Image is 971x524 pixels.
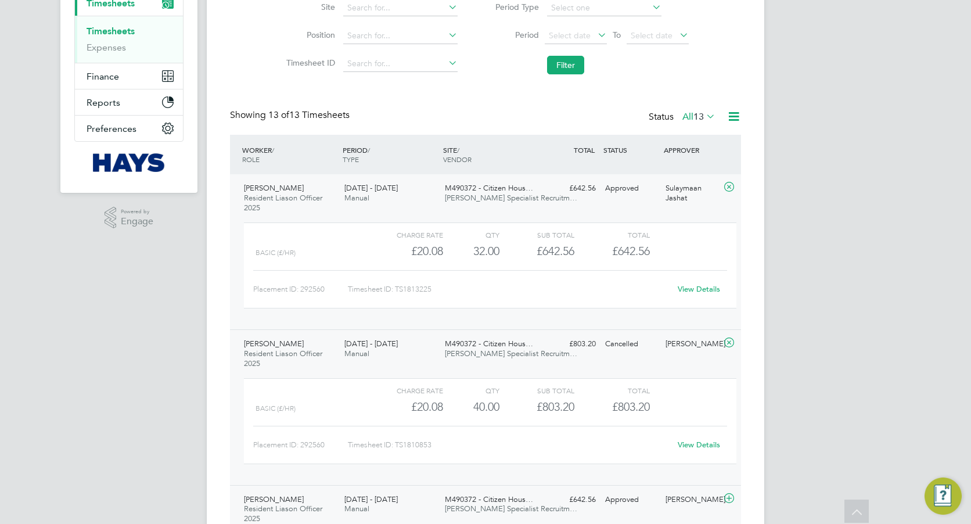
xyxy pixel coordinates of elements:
[368,145,370,155] span: /
[600,490,661,509] div: Approved
[242,155,260,164] span: ROLE
[87,26,135,37] a: Timesheets
[121,207,153,217] span: Powered by
[87,97,120,108] span: Reports
[649,109,718,125] div: Status
[230,109,352,121] div: Showing
[540,490,600,509] div: £642.56
[574,145,595,155] span: TOTAL
[368,242,443,261] div: £20.08
[344,494,398,504] span: [DATE] - [DATE]
[75,116,183,141] button: Preferences
[499,397,574,417] div: £803.20
[368,383,443,397] div: Charge rate
[343,56,458,72] input: Search for...
[443,383,499,397] div: QTY
[93,153,166,172] img: hays-logo-retina.png
[348,436,670,454] div: Timesheet ID: TS1810853
[445,339,533,349] span: M490372 - Citizen Hous…
[344,349,369,358] span: Manual
[445,349,577,358] span: [PERSON_NAME] Specialist Recruitm…
[661,490,721,509] div: [PERSON_NAME]
[445,494,533,504] span: M490372 - Citizen Hous…
[487,30,539,40] label: Period
[440,139,541,170] div: SITE
[343,28,458,44] input: Search for...
[443,397,499,417] div: 40.00
[239,139,340,170] div: WORKER
[256,249,296,257] span: Basic (£/HR)
[368,228,443,242] div: Charge rate
[244,193,322,213] span: Resident Liason Officer 2025
[574,228,649,242] div: Total
[253,436,348,454] div: Placement ID: 292560
[253,280,348,299] div: Placement ID: 292560
[443,242,499,261] div: 32.00
[75,16,183,63] div: Timesheets
[74,153,184,172] a: Go to home page
[540,179,600,198] div: £642.56
[631,30,672,41] span: Select date
[340,139,440,170] div: PERIOD
[244,504,322,523] span: Resident Liason Officer 2025
[661,335,721,354] div: [PERSON_NAME]
[549,30,591,41] span: Select date
[682,111,715,123] label: All
[283,30,335,40] label: Position
[445,504,577,514] span: [PERSON_NAME] Specialist Recruitm…
[678,440,720,450] a: View Details
[600,139,661,160] div: STATUS
[268,109,350,121] span: 13 Timesheets
[256,404,296,412] span: Basic (£/HR)
[540,335,600,354] div: £803.20
[609,27,624,42] span: To
[283,58,335,68] label: Timesheet ID
[75,89,183,115] button: Reports
[693,111,704,123] span: 13
[661,179,721,208] div: Sulaymaan Jashat
[87,71,119,82] span: Finance
[244,183,304,193] span: [PERSON_NAME]
[244,494,304,504] span: [PERSON_NAME]
[499,228,574,242] div: Sub Total
[343,155,359,164] span: TYPE
[600,335,661,354] div: Cancelled
[600,179,661,198] div: Approved
[925,478,962,515] button: Engage Resource Center
[105,207,154,229] a: Powered byEngage
[344,504,369,514] span: Manual
[344,183,398,193] span: [DATE] - [DATE]
[612,400,650,414] span: £803.20
[244,349,322,368] span: Resident Liason Officer 2025
[661,139,721,160] div: APPROVER
[283,2,335,12] label: Site
[487,2,539,12] label: Period Type
[268,109,289,121] span: 13 of
[499,242,574,261] div: £642.56
[457,145,459,155] span: /
[348,280,670,299] div: Timesheet ID: TS1813225
[244,339,304,349] span: [PERSON_NAME]
[678,284,720,294] a: View Details
[612,244,650,258] span: £642.56
[87,42,126,53] a: Expenses
[443,228,499,242] div: QTY
[574,383,649,397] div: Total
[344,339,398,349] span: [DATE] - [DATE]
[445,183,533,193] span: M490372 - Citizen Hous…
[547,56,584,74] button: Filter
[87,123,136,134] span: Preferences
[272,145,274,155] span: /
[499,383,574,397] div: Sub Total
[368,397,443,417] div: £20.08
[75,63,183,89] button: Finance
[445,193,577,203] span: [PERSON_NAME] Specialist Recruitm…
[121,217,153,227] span: Engage
[443,155,472,164] span: VENDOR
[344,193,369,203] span: Manual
